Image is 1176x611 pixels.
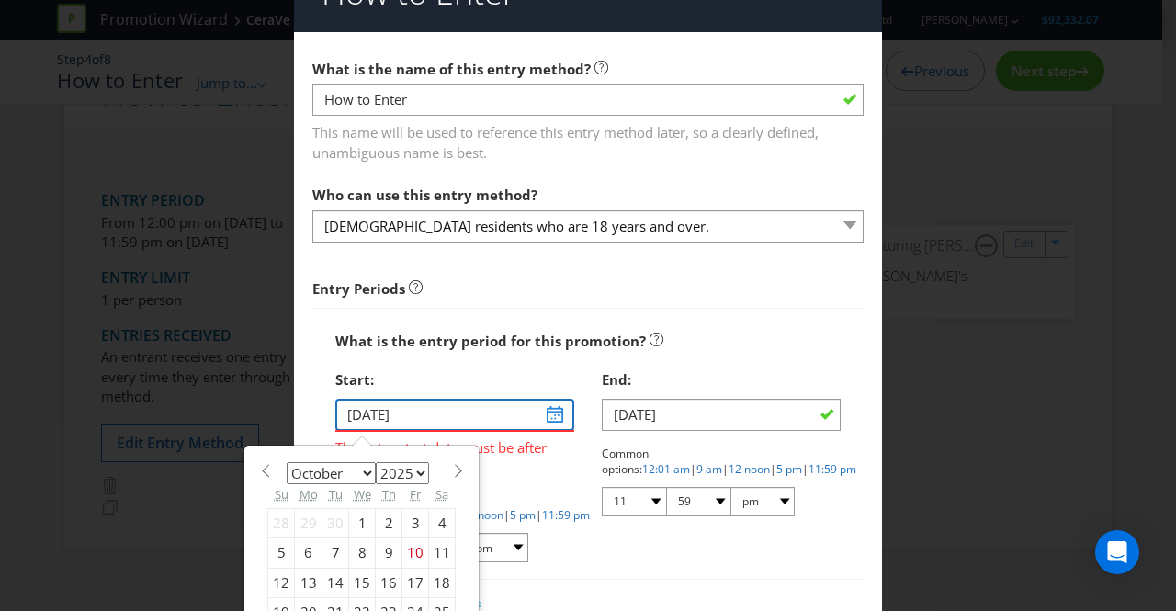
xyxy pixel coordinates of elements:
[376,538,402,568] div: 9
[722,461,729,477] span: |
[402,568,429,597] div: 17
[382,486,396,503] abbr: Thursday
[435,486,448,503] abbr: Saturday
[802,461,808,477] span: |
[602,399,841,431] input: DD/MM/YY
[322,538,349,568] div: 7
[402,508,429,537] div: 3
[376,568,402,597] div: 16
[300,486,318,503] abbr: Monday
[429,568,456,597] div: 18
[542,507,590,523] a: 11:59 pm
[335,332,646,350] span: What is the entry period for this promotion?
[808,461,856,477] a: 11:59 pm
[329,486,343,503] abbr: Tuesday
[690,461,696,477] span: |
[770,461,776,477] span: |
[335,361,574,399] div: Start:
[536,507,542,523] span: |
[1095,530,1139,574] div: Open Intercom Messenger
[335,399,574,431] input: DD/MM/YY
[312,117,864,163] span: This name will be used to reference this entry method later, so a clearly defined, unambiguous na...
[462,507,503,523] a: 12 noon
[312,60,591,78] span: What is the name of this entry method?
[429,538,456,568] div: 11
[268,568,295,597] div: 12
[729,461,770,477] a: 12 noon
[295,538,322,568] div: 6
[322,568,349,597] div: 14
[268,538,295,568] div: 5
[349,538,376,568] div: 8
[696,461,722,477] a: 9 am
[335,432,574,478] span: The entry start date must be after [DATE].
[295,568,322,597] div: 13
[429,508,456,537] div: 4
[268,508,295,537] div: 28
[312,186,537,204] span: Who can use this entry method?
[410,486,421,503] abbr: Friday
[312,279,405,298] strong: Entry Periods
[354,486,371,503] abbr: Wednesday
[402,538,429,568] div: 10
[776,461,802,477] a: 5 pm
[602,361,841,399] div: End:
[349,568,376,597] div: 15
[602,446,649,477] span: Common options:
[322,508,349,537] div: 30
[295,508,322,537] div: 29
[642,461,690,477] a: 12:01 am
[275,486,288,503] abbr: Sunday
[376,508,402,537] div: 2
[503,507,510,523] span: |
[349,508,376,537] div: 1
[510,507,536,523] a: 5 pm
